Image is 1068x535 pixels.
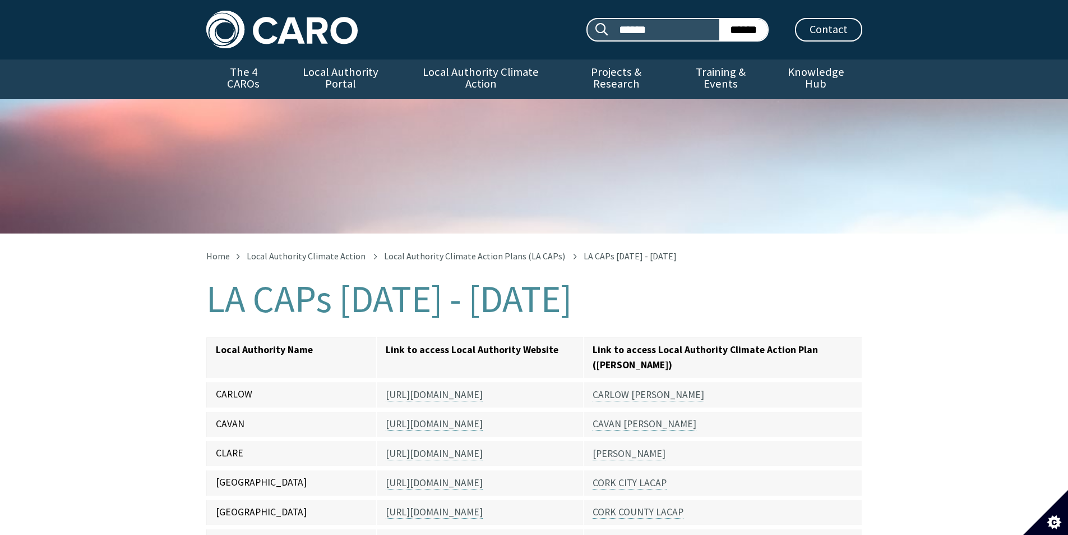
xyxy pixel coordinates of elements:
[386,418,483,431] a: [URL][DOMAIN_NAME]
[593,506,683,519] a: CORK COUNTY LACAP
[593,344,818,371] strong: Link to access Local Authority Climate Action Plan ([PERSON_NAME])
[206,410,377,439] td: CAVAN
[770,60,862,99] a: Knowledge Hub
[593,447,665,460] a: [PERSON_NAME]
[593,418,696,431] a: CAVAN [PERSON_NAME]
[584,250,677,262] span: LA CAPs [DATE] - [DATE]
[561,60,672,99] a: Projects & Research
[206,11,358,48] img: Caro logo
[206,440,377,469] td: CLARE
[1023,490,1068,535] button: Set cookie preferences
[386,506,483,519] a: [URL][DOMAIN_NAME]
[401,60,561,99] a: Local Authority Climate Action
[206,498,377,527] td: [GEOGRAPHIC_DATA]
[386,344,558,356] strong: Link to access Local Authority Website
[386,447,483,460] a: [URL][DOMAIN_NAME]
[206,381,377,410] td: CARLOW
[206,469,377,498] td: [GEOGRAPHIC_DATA]
[206,60,281,99] a: The 4 CAROs
[795,18,862,42] a: Contact
[384,250,565,262] a: Local Authority Climate Action Plans (LA CAPs)
[281,60,401,99] a: Local Authority Portal
[247,250,366,262] a: Local Authority Climate Action
[386,388,483,401] a: [URL][DOMAIN_NAME]
[206,250,230,262] a: Home
[672,60,770,99] a: Training & Events
[206,278,862,320] h1: LA CAPs [DATE] - [DATE]
[593,388,704,401] a: CARLOW [PERSON_NAME]
[386,477,483,490] a: [URL][DOMAIN_NAME]
[216,344,313,356] strong: Local Authority Name
[593,477,667,490] a: CORK CITY LACAP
